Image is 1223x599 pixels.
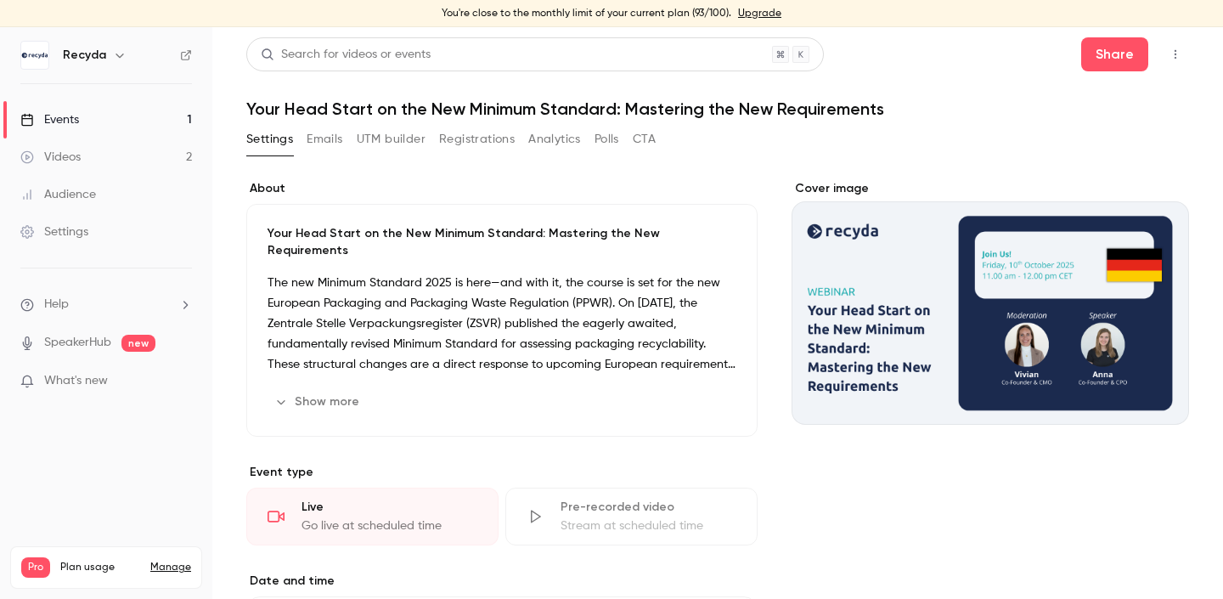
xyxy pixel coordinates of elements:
[20,296,192,314] li: help-dropdown-opener
[268,273,736,375] p: The new Minimum Standard 2025 is here—and with it, the course is set for the new European Packagi...
[528,126,581,153] button: Analytics
[268,388,369,415] button: Show more
[307,126,342,153] button: Emails
[261,46,431,64] div: Search for videos or events
[1081,37,1148,71] button: Share
[246,99,1189,119] h1: Your Head Start on the New Minimum Standard: Mastering the New Requirements
[20,149,81,166] div: Videos
[44,334,111,352] a: SpeakerHub
[121,335,155,352] span: new
[150,561,191,574] a: Manage
[302,499,477,516] div: Live
[246,488,499,545] div: LiveGo live at scheduled time
[172,374,192,389] iframe: Noticeable Trigger
[246,464,758,481] p: Event type
[44,296,69,314] span: Help
[246,126,293,153] button: Settings
[60,561,140,574] span: Plan usage
[738,7,781,20] a: Upgrade
[44,372,108,390] span: What's new
[439,126,515,153] button: Registrations
[505,488,758,545] div: Pre-recorded videoStream at scheduled time
[246,573,758,590] label: Date and time
[63,47,106,64] h6: Recyda
[595,126,619,153] button: Polls
[20,186,96,203] div: Audience
[21,42,48,69] img: Recyda
[20,111,79,128] div: Events
[357,126,426,153] button: UTM builder
[561,517,736,534] div: Stream at scheduled time
[246,180,758,197] label: About
[302,517,477,534] div: Go live at scheduled time
[268,225,736,259] p: Your Head Start on the New Minimum Standard: Mastering the New Requirements
[21,557,50,578] span: Pro
[633,126,656,153] button: CTA
[792,180,1189,425] section: Cover image
[20,223,88,240] div: Settings
[561,499,736,516] div: Pre-recorded video
[792,180,1189,197] label: Cover image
